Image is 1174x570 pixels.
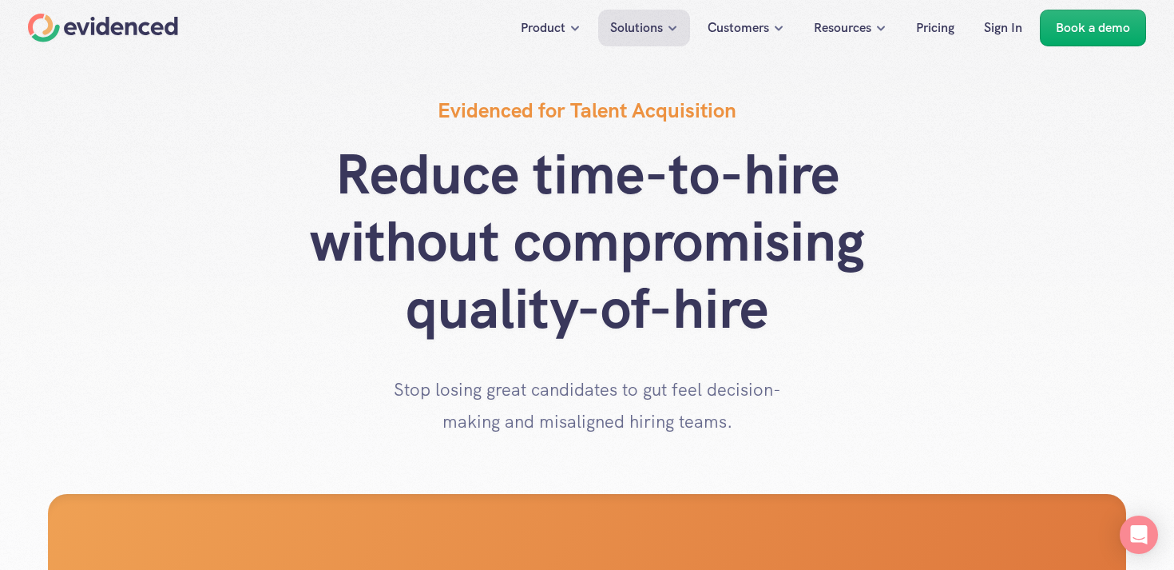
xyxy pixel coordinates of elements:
p: Book a demo [1056,18,1130,38]
p: Pricing [916,18,954,38]
p: Sign In [984,18,1022,38]
a: Home [28,14,178,42]
a: Pricing [904,10,966,46]
a: Sign In [972,10,1034,46]
a: Book a demo [1040,10,1146,46]
p: Product [521,18,565,38]
h4: Evidenced for Talent Acquisition [438,96,736,125]
h1: Reduce time-to-hire without compromising quality-of-hire [268,141,906,342]
div: Open Intercom Messenger [1120,516,1158,554]
p: Customers [708,18,769,38]
p: Resources [814,18,871,38]
p: Solutions [610,18,663,38]
p: Stop losing great candidates to gut feel decision-making and misaligned hiring teams. [387,374,787,437]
